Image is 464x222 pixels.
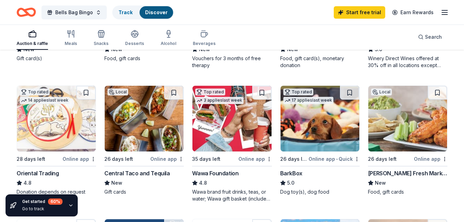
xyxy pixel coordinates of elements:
[17,4,36,20] a: Home
[193,27,216,50] button: Beverages
[425,33,442,41] span: Search
[112,6,174,19] button: TrackDiscover
[17,27,48,50] button: Auction & raffle
[161,41,176,46] div: Alcohol
[280,155,307,163] div: 26 days left
[238,155,272,163] div: Online app
[17,55,96,62] div: Gift card(s)
[150,155,184,163] div: Online app
[22,206,63,212] div: Go to track
[281,86,359,151] img: Image for BarkBox
[145,9,168,15] a: Discover
[104,55,184,62] div: Food, gift cards
[17,155,45,163] div: 28 days left
[199,179,207,187] span: 4.8
[195,89,225,95] div: Top rated
[104,188,184,195] div: Gift cards
[368,169,447,177] div: [PERSON_NAME] Fresh Markets
[368,85,447,195] a: Image for Murphy's Fresh MarketsLocal26 days leftOnline app[PERSON_NAME] Fresh MarketsNewFood, gi...
[287,179,294,187] span: 5.0
[309,155,360,163] div: Online app Quick
[375,179,386,187] span: New
[192,155,220,163] div: 35 days left
[105,86,183,151] img: Image for Central Taco and Tequila
[17,85,96,195] a: Image for Oriental TradingTop rated14 applieslast week28 days leftOnline appOriental Trading4.8Do...
[104,155,133,163] div: 26 days left
[104,169,170,177] div: Central Taco and Tequila
[280,188,360,195] div: Dog toy(s), dog food
[107,89,128,95] div: Local
[192,55,272,69] div: Vouchers for 3 months of free therapy
[280,55,360,69] div: Food, gift card(s), monetary donation
[368,55,447,69] div: Winery Direct Wines offered at 30% off in all locations except [GEOGRAPHIC_DATA], [GEOGRAPHIC_DAT...
[336,156,338,162] span: •
[125,27,144,50] button: Desserts
[371,89,392,95] div: Local
[195,97,244,104] div: 3 applies last week
[414,155,447,163] div: Online app
[104,85,184,195] a: Image for Central Taco and TequilaLocal26 days leftOnline appCentral Taco and TequilaNewGift cards
[94,41,108,46] div: Snacks
[125,41,144,46] div: Desserts
[17,86,96,151] img: Image for Oriental Trading
[65,41,77,46] div: Meals
[283,97,333,104] div: 17 applies last week
[280,85,360,195] a: Image for BarkBoxTop rated17 applieslast week26 days leftOnline app•QuickBarkBox5.0Dog toy(s), do...
[368,86,447,151] img: Image for Murphy's Fresh Markets
[20,97,70,104] div: 14 applies last week
[193,41,216,46] div: Beverages
[192,169,238,177] div: Wawa Foundation
[20,89,50,95] div: Top rated
[94,27,108,50] button: Snacks
[41,6,107,19] button: Bells Bag Bingo
[65,27,77,50] button: Meals
[111,179,122,187] span: New
[192,188,272,202] div: Wawa brand fruit drinks, teas, or water; Wawa gift basket (includes Wawa products and coupons)
[368,155,397,163] div: 26 days left
[161,27,176,50] button: Alcohol
[368,188,447,195] div: Food, gift cards
[17,188,96,195] div: Donation depends on request
[280,169,302,177] div: BarkBox
[334,6,385,19] a: Start free trial
[48,198,63,205] div: 60 %
[283,89,313,95] div: Top rated
[192,86,271,151] img: Image for Wawa Foundation
[17,41,48,46] div: Auction & raffle
[22,198,63,205] div: Get started
[388,6,438,19] a: Earn Rewards
[23,179,31,187] span: 4.8
[17,169,59,177] div: Oriental Trading
[192,85,272,202] a: Image for Wawa FoundationTop rated3 applieslast week35 days leftOnline appWawa Foundation4.8Wawa ...
[413,30,447,44] button: Search
[63,155,96,163] div: Online app
[55,8,93,17] span: Bells Bag Bingo
[119,9,133,15] a: Track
